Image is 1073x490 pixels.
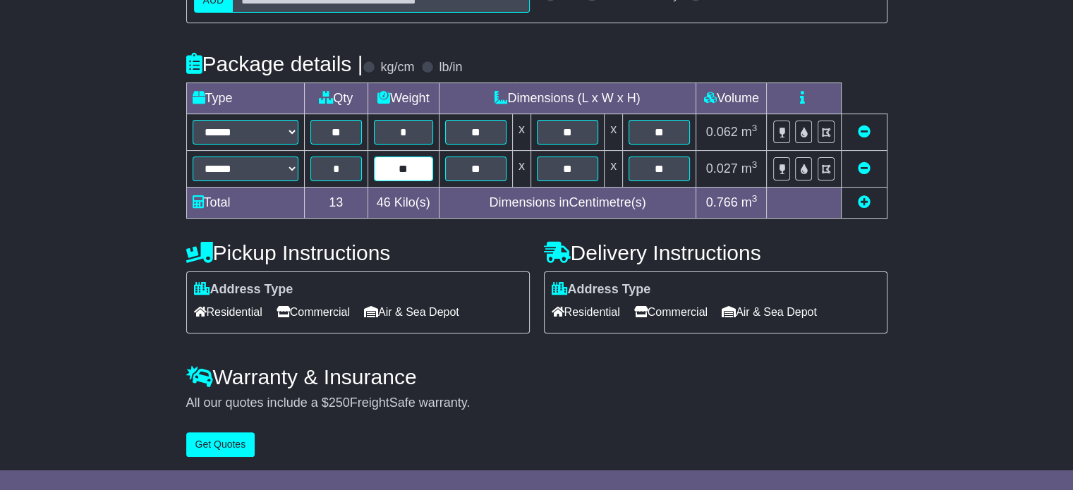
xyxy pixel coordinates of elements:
label: Address Type [194,282,293,298]
a: Add new item [858,195,871,209]
h4: Package details | [186,52,363,75]
td: Type [186,83,304,114]
span: 250 [329,396,350,410]
td: Total [186,188,304,219]
td: Weight [368,83,439,114]
span: 0.766 [706,195,738,209]
span: m [741,195,758,209]
span: 0.027 [706,161,738,176]
span: m [741,125,758,139]
button: Get Quotes [186,432,255,457]
td: x [512,114,531,151]
a: Remove this item [858,161,871,176]
span: m [741,161,758,176]
td: Dimensions (L x W x H) [439,83,696,114]
span: Residential [194,301,262,323]
sup: 3 [752,123,758,133]
label: Address Type [552,282,651,298]
label: lb/in [439,60,462,75]
h4: Warranty & Insurance [186,365,887,388]
label: kg/cm [380,60,414,75]
h4: Pickup Instructions [186,241,530,264]
td: Dimensions in Centimetre(s) [439,188,696,219]
td: Qty [304,83,368,114]
td: x [605,114,623,151]
span: Commercial [277,301,350,323]
span: Air & Sea Depot [722,301,817,323]
a: Remove this item [858,125,871,139]
span: 0.062 [706,125,738,139]
sup: 3 [752,193,758,204]
td: Kilo(s) [368,188,439,219]
sup: 3 [752,159,758,170]
td: x [605,151,623,188]
span: Residential [552,301,620,323]
div: All our quotes include a $ FreightSafe warranty. [186,396,887,411]
span: Commercial [634,301,708,323]
td: x [512,151,531,188]
td: Volume [696,83,767,114]
td: 13 [304,188,368,219]
span: 46 [377,195,391,209]
h4: Delivery Instructions [544,241,887,264]
span: Air & Sea Depot [364,301,459,323]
